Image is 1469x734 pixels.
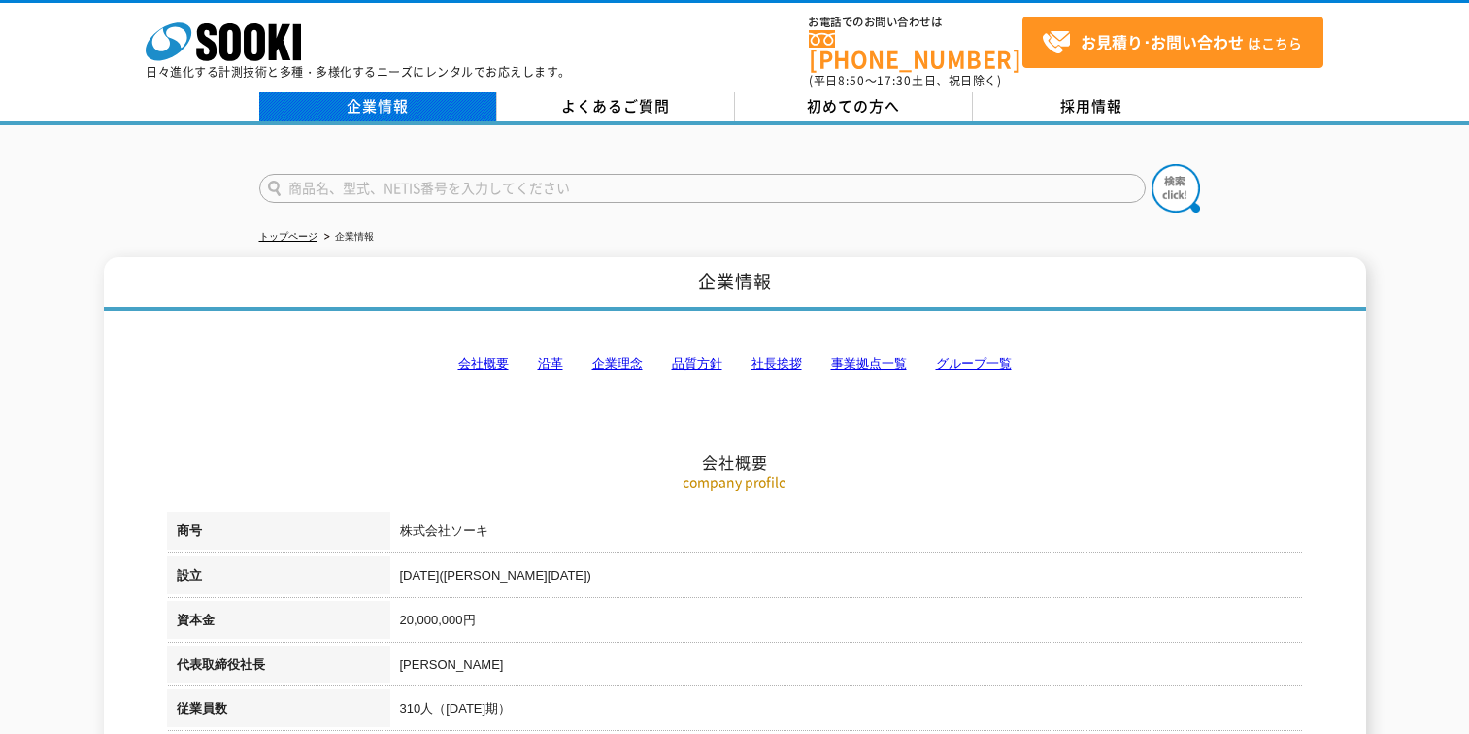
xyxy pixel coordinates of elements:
span: 8:50 [838,72,865,89]
input: 商品名、型式、NETIS番号を入力してください [259,174,1146,203]
img: btn_search.png [1152,164,1200,213]
a: 初めての方へ [735,92,973,121]
span: お電話でのお問い合わせは [809,17,1022,28]
p: company profile [167,472,1303,492]
h2: 会社概要 [167,258,1303,473]
a: 品質方針 [672,356,722,371]
a: [PHONE_NUMBER] [809,30,1022,70]
li: 企業情報 [320,227,374,248]
a: 沿革 [538,356,563,371]
th: 従業員数 [167,689,390,734]
a: 企業情報 [259,92,497,121]
td: 20,000,000円 [390,601,1303,646]
a: よくあるご質問 [497,92,735,121]
a: お見積り･お問い合わせはこちら [1022,17,1323,68]
td: [PERSON_NAME] [390,646,1303,690]
h1: 企業情報 [104,257,1366,311]
span: (平日 ～ 土日、祝日除く) [809,72,1001,89]
span: はこちら [1042,28,1302,57]
p: 日々進化する計測技術と多種・多様化するニーズにレンタルでお応えします。 [146,66,571,78]
th: 設立 [167,556,390,601]
a: 企業理念 [592,356,643,371]
a: 会社概要 [458,356,509,371]
td: 株式会社ソーキ [390,512,1303,556]
a: 社長挨拶 [751,356,802,371]
strong: お見積り･お問い合わせ [1081,30,1244,53]
a: トップページ [259,231,317,242]
th: 資本金 [167,601,390,646]
td: 310人（[DATE]期） [390,689,1303,734]
a: 採用情報 [973,92,1211,121]
span: 初めての方へ [807,95,900,117]
a: 事業拠点一覧 [831,356,907,371]
td: [DATE]([PERSON_NAME][DATE]) [390,556,1303,601]
th: 代表取締役社長 [167,646,390,690]
a: グループ一覧 [936,356,1012,371]
th: 商号 [167,512,390,556]
span: 17:30 [877,72,912,89]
